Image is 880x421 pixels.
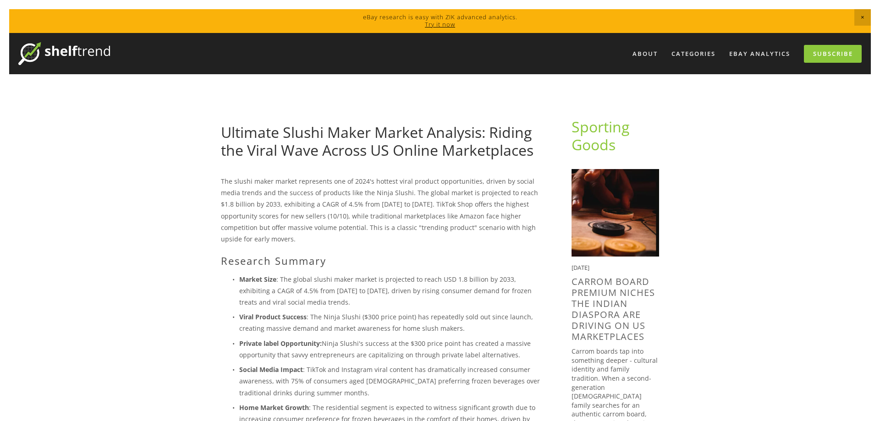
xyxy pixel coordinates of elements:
[239,275,276,284] strong: Market Size
[239,312,307,321] strong: Viral Product Success
[665,46,721,61] div: Categories
[425,20,455,28] a: Try it now
[723,46,796,61] a: eBay Analytics
[572,117,633,154] a: Sporting Goods
[854,9,871,26] span: Close Announcement
[572,275,655,343] a: Carrom Board Premium Niches the Indian Diaspora are driving on US Marketplaces
[221,175,542,245] p: The slushi maker market represents one of 2024's hottest viral product opportunities, driven by s...
[239,339,322,348] strong: Private label Opportunity:
[572,263,589,272] time: [DATE]
[18,42,110,65] img: ShelfTrend
[239,403,309,412] strong: Home Market Growth
[239,311,542,334] p: : The Ninja Slushi ($300 price point) has repeatedly sold out since launch, creating massive dema...
[239,365,303,374] strong: Social Media Impact
[572,169,659,257] img: Carrom Board Premium Niches the Indian Diaspora are driving on US Marketplaces
[627,46,664,61] a: About
[804,45,862,63] a: Subscribe
[221,122,533,159] a: Ultimate Slushi Maker Market Analysis: Riding the Viral Wave Across US Online Marketplaces
[221,255,542,267] h2: Research Summary
[239,338,542,361] p: Ninja Slushi's success at the $300 price point has created a massive opportunity that savvy entre...
[239,364,542,399] p: : TikTok and Instagram viral content has dramatically increased consumer awareness, with 75% of c...
[239,273,542,308] p: : The global slushi maker market is projected to reach USD 1.8 billion by 2033, exhibiting a CAGR...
